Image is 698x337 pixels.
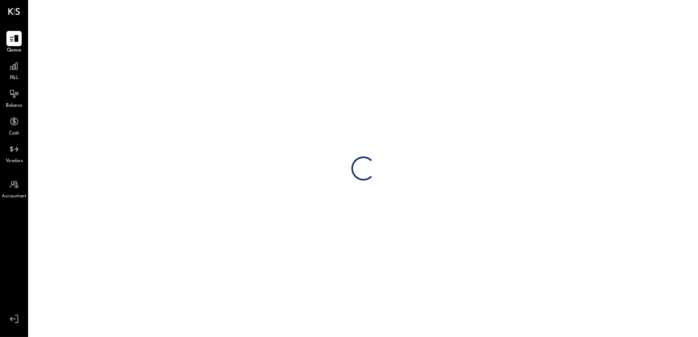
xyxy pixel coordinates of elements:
a: Vendors [0,142,28,165]
span: Vendors [6,158,23,165]
a: Queue [0,31,28,54]
span: Balance [6,102,22,110]
span: P&L [10,75,19,82]
span: Accountant [2,193,27,200]
span: Queue [7,47,22,54]
a: Balance [0,86,28,110]
a: Cash [0,114,28,137]
a: Accountant [0,177,28,200]
a: P&L [0,59,28,82]
span: Cash [9,130,19,137]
